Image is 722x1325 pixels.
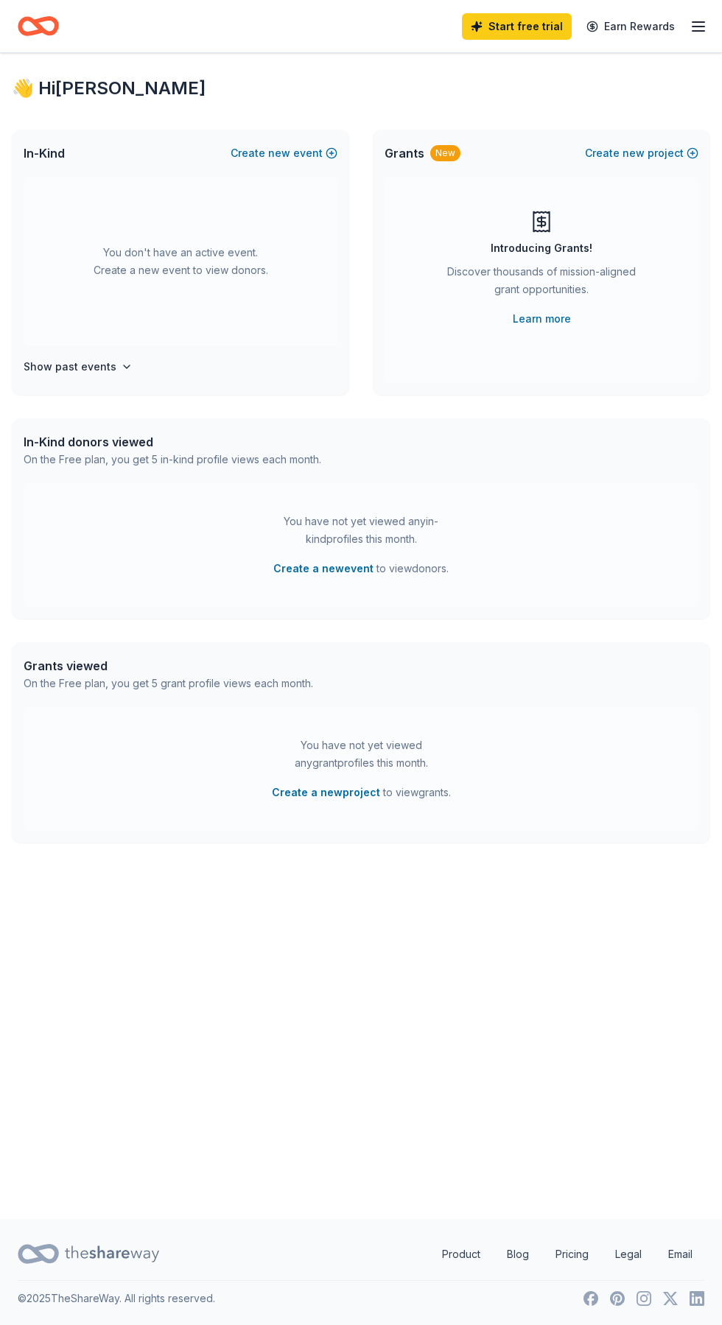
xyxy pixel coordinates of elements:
[231,144,337,162] button: Createnewevent
[12,77,710,100] div: 👋 Hi [PERSON_NAME]
[513,310,571,328] a: Learn more
[269,513,453,548] div: You have not yet viewed any in-kind profiles this month.
[269,737,453,772] div: You have not yet viewed any grant profiles this month.
[24,433,321,451] div: In-Kind donors viewed
[462,13,572,40] a: Start free trial
[24,358,116,376] h4: Show past events
[24,451,321,468] div: On the Free plan, you get 5 in-kind profile views each month.
[24,657,313,675] div: Grants viewed
[656,1240,704,1269] a: Email
[18,9,59,43] a: Home
[273,560,449,577] span: to view donors .
[430,1240,704,1269] nav: quick links
[272,784,451,801] span: to view grants .
[273,560,374,577] button: Create a newevent
[444,263,639,304] div: Discover thousands of mission-aligned grant opportunities.
[623,144,645,162] span: new
[24,177,337,346] div: You don't have an active event. Create a new event to view donors.
[24,358,133,376] button: Show past events
[430,1240,492,1269] a: Product
[24,675,313,692] div: On the Free plan, you get 5 grant profile views each month.
[430,145,460,161] div: New
[603,1240,653,1269] a: Legal
[18,1290,215,1307] p: © 2025 TheShareWay. All rights reserved.
[268,144,290,162] span: new
[578,13,684,40] a: Earn Rewards
[491,239,592,257] div: Introducing Grants!
[272,784,380,801] button: Create a newproject
[24,144,65,162] span: In-Kind
[585,144,698,162] button: Createnewproject
[544,1240,600,1269] a: Pricing
[495,1240,541,1269] a: Blog
[385,144,424,162] span: Grants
